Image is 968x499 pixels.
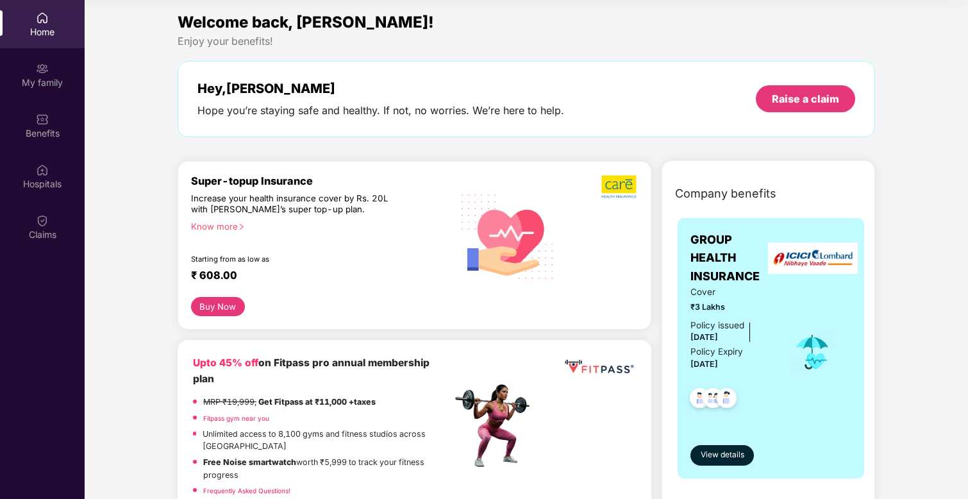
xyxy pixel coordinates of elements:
img: svg+xml;base64,PHN2ZyBpZD0iSG9zcGl0YWxzIiB4bWxucz0iaHR0cDovL3d3dy53My5vcmcvMjAwMC9zdmciIHdpZHRoPS... [36,164,49,176]
img: svg+xml;base64,PHN2ZyB3aWR0aD0iMjAiIGhlaWdodD0iMjAiIHZpZXdCb3g9IjAgMCAyMCAyMCIgZmlsbD0ibm9uZSIgeG... [36,62,49,75]
div: Hope you’re staying safe and healthy. If not, no worries. We’re here to help. [197,104,564,117]
div: Raise a claim [772,92,839,106]
div: Super-topup Insurance [191,174,452,187]
img: icon [792,331,833,373]
button: View details [690,445,754,466]
span: [DATE] [690,359,718,369]
b: Upto 45% off [193,357,258,369]
span: [DATE] [690,332,718,342]
img: svg+xml;base64,PHN2ZyBpZD0iSG9tZSIgeG1sbnM9Imh0dHA6Ly93d3cudzMub3JnLzIwMDAvc3ZnIiB3aWR0aD0iMjAiIG... [36,12,49,24]
span: ₹3 Lakhs [690,301,774,314]
img: insurerLogo [768,242,858,274]
img: svg+xml;base64,PHN2ZyB4bWxucz0iaHR0cDovL3d3dy53My5vcmcvMjAwMC9zdmciIHdpZHRoPSI0OC45NDMiIGhlaWdodD... [684,384,715,416]
span: right [238,223,245,230]
del: MRP ₹19,999, [203,397,256,407]
button: Buy Now [191,297,245,316]
strong: Free Noise smartwatch [203,457,296,467]
span: View details [701,449,744,461]
p: worth ₹5,999 to track your fitness progress [203,456,451,481]
div: ₹ 608.00 [191,269,439,284]
span: Company benefits [675,185,776,203]
div: Enjoy your benefits! [178,35,875,48]
img: fppp.png [562,355,636,378]
a: Fitpass gym near you [203,414,269,422]
strong: Get Fitpass at ₹11,000 +taxes [258,397,376,407]
img: b5dec4f62d2307b9de63beb79f102df3.png [601,174,638,199]
img: svg+xml;base64,PHN2ZyB4bWxucz0iaHR0cDovL3d3dy53My5vcmcvMjAwMC9zdmciIHdpZHRoPSI0OC45MTUiIGhlaWdodD... [697,384,729,416]
span: Welcome back, [PERSON_NAME]! [178,13,434,31]
div: Policy Expiry [690,345,743,359]
img: svg+xml;base64,PHN2ZyBpZD0iQ2xhaW0iIHhtbG5zPSJodHRwOi8vd3d3LnczLm9yZy8yMDAwL3N2ZyIgd2lkdGg9IjIwIi... [36,214,49,227]
div: Know more [191,221,444,230]
a: Frequently Asked Questions! [203,487,290,495]
div: Hey, [PERSON_NAME] [197,81,564,96]
div: Policy issued [690,319,744,332]
b: on Fitpass pro annual membership plan [193,357,430,384]
div: Starting from as low as [191,255,397,264]
span: GROUP HEALTH INSURANCE [690,231,774,285]
img: svg+xml;base64,PHN2ZyB4bWxucz0iaHR0cDovL3d3dy53My5vcmcvMjAwMC9zdmciIHhtbG5zOnhsaW5rPSJodHRwOi8vd3... [452,179,563,292]
p: Unlimited access to 8,100 gyms and fitness studios across [GEOGRAPHIC_DATA] [203,428,451,453]
img: fpp.png [451,381,541,471]
div: Increase your health insurance cover by Rs. 20L with [PERSON_NAME]’s super top-up plan. [191,193,396,216]
img: svg+xml;base64,PHN2ZyBpZD0iQmVuZWZpdHMiIHhtbG5zPSJodHRwOi8vd3d3LnczLm9yZy8yMDAwL3N2ZyIgd2lkdGg9Ij... [36,113,49,126]
img: svg+xml;base64,PHN2ZyB4bWxucz0iaHR0cDovL3d3dy53My5vcmcvMjAwMC9zdmciIHdpZHRoPSI0OC45NDMiIGhlaWdodD... [711,384,742,416]
span: Cover [690,285,774,299]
